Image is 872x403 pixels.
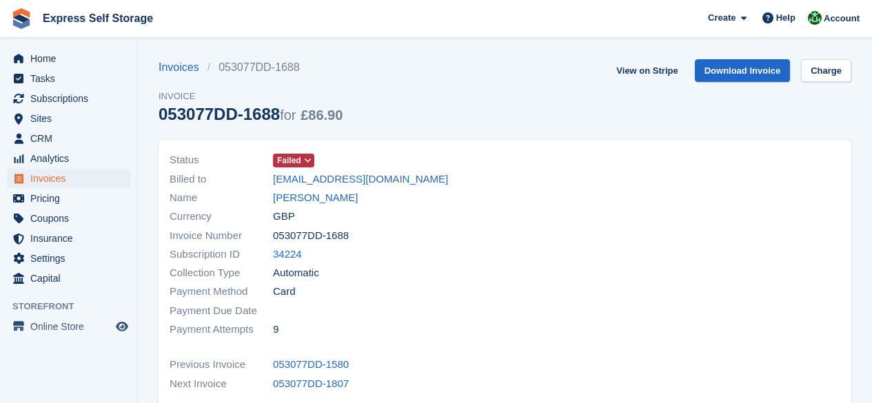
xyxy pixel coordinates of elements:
a: menu [7,149,130,168]
span: Subscriptions [30,89,113,108]
a: Express Self Storage [37,7,159,30]
a: Invoices [159,59,207,76]
span: Storefront [12,300,137,313]
span: Analytics [30,149,113,168]
span: 9 [273,322,278,338]
span: Pricing [30,189,113,208]
span: Card [273,284,296,300]
a: menu [7,109,130,128]
a: Download Invoice [695,59,791,82]
a: 34224 [273,247,302,262]
a: menu [7,89,130,108]
a: menu [7,209,130,228]
span: Payment Method [170,284,273,300]
span: Name [170,190,273,206]
span: CRM [30,129,113,148]
span: for [280,107,296,123]
span: Subscription ID [170,247,273,262]
a: Charge [801,59,851,82]
span: Capital [30,269,113,288]
a: [EMAIL_ADDRESS][DOMAIN_NAME] [273,172,448,187]
a: 053077DD-1580 [273,357,349,373]
span: Home [30,49,113,68]
a: menu [7,69,130,88]
span: Invoice [159,90,343,103]
a: [PERSON_NAME] [273,190,358,206]
span: Help [776,11,795,25]
span: Previous Invoice [170,357,273,373]
a: Preview store [114,318,130,335]
span: Settings [30,249,113,268]
a: menu [7,169,130,188]
span: Online Store [30,317,113,336]
a: Failed [273,152,314,168]
a: menu [7,49,130,68]
span: GBP [273,209,295,225]
a: menu [7,317,130,336]
a: View on Stripe [611,59,683,82]
span: Failed [277,154,301,167]
span: Billed to [170,172,273,187]
a: menu [7,129,130,148]
a: menu [7,249,130,268]
span: Currency [170,209,273,225]
span: Status [170,152,273,168]
a: menu [7,189,130,208]
span: Coupons [30,209,113,228]
span: Invoices [30,169,113,188]
span: £86.90 [301,107,343,123]
span: Next Invoice [170,376,273,392]
span: Collection Type [170,265,273,281]
a: menu [7,229,130,248]
span: Invoice Number [170,228,273,244]
span: Account [824,12,860,25]
a: menu [7,269,130,288]
span: Automatic [273,265,319,281]
img: Shakiyra Davis [808,11,822,25]
a: 053077DD-1807 [273,376,349,392]
img: stora-icon-8386f47178a22dfd0bd8f6a31ec36ba5ce8667c1dd55bd0f319d3a0aa187defe.svg [11,8,32,29]
span: Tasks [30,69,113,88]
span: Payment Attempts [170,322,273,338]
span: Insurance [30,229,113,248]
span: Create [708,11,736,25]
nav: breadcrumbs [159,59,343,76]
div: 053077DD-1688 [159,105,343,123]
span: Sites [30,109,113,128]
span: 053077DD-1688 [273,228,349,244]
span: Payment Due Date [170,303,273,319]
